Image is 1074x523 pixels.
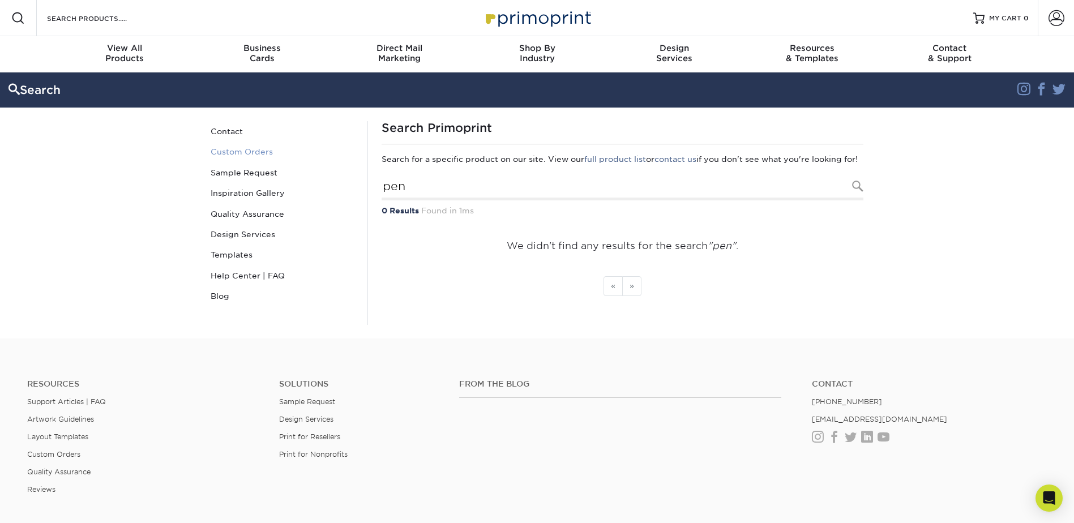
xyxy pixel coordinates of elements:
[743,36,881,72] a: Resources& Templates
[3,488,96,519] iframe: Google Customer Reviews
[606,43,743,53] span: Design
[279,397,335,406] a: Sample Request
[331,36,468,72] a: Direct MailMarketing
[27,468,91,476] a: Quality Assurance
[743,43,881,63] div: & Templates
[881,43,1019,63] div: & Support
[382,239,863,254] p: We didn't find any results for the search .
[206,142,359,162] a: Custom Orders
[206,224,359,245] a: Design Services
[481,6,594,30] img: Primoprint
[206,286,359,306] a: Blog
[881,43,1019,53] span: Contact
[27,397,106,406] a: Support Articles | FAQ
[27,485,55,494] a: Reviews
[468,36,606,72] a: Shop ByIndustry
[468,43,606,53] span: Shop By
[812,379,1047,389] a: Contact
[382,153,863,165] p: Search for a specific product on our site. View our or if you don't see what you're looking for!
[56,43,194,63] div: Products
[279,379,442,389] h4: Solutions
[56,36,194,72] a: View AllProducts
[331,43,468,63] div: Marketing
[1036,485,1063,512] div: Open Intercom Messenger
[584,155,646,164] a: full product list
[279,450,348,458] a: Print for Nonprofits
[331,43,468,53] span: Direct Mail
[382,174,863,200] input: Search Products...
[206,121,359,142] a: Contact
[468,43,606,63] div: Industry
[382,206,419,215] strong: 0 Results
[459,379,781,389] h4: From the Blog
[279,432,340,441] a: Print for Resellers
[708,240,736,251] em: "pen"
[989,14,1021,23] span: MY CART
[812,397,882,406] a: [PHONE_NUMBER]
[206,204,359,224] a: Quality Assurance
[382,121,863,135] h1: Search Primoprint
[881,36,1019,72] a: Contact& Support
[206,245,359,265] a: Templates
[606,43,743,63] div: Services
[279,415,333,423] a: Design Services
[421,206,474,215] span: Found in 1ms
[193,43,331,63] div: Cards
[606,36,743,72] a: DesignServices
[743,43,881,53] span: Resources
[27,379,262,389] h4: Resources
[27,432,88,441] a: Layout Templates
[56,43,194,53] span: View All
[206,183,359,203] a: Inspiration Gallery
[193,43,331,53] span: Business
[206,162,359,183] a: Sample Request
[1024,14,1029,22] span: 0
[27,415,94,423] a: Artwork Guidelines
[193,36,331,72] a: BusinessCards
[46,11,156,25] input: SEARCH PRODUCTS.....
[812,415,947,423] a: [EMAIL_ADDRESS][DOMAIN_NAME]
[27,450,80,458] a: Custom Orders
[654,155,696,164] a: contact us
[206,265,359,286] a: Help Center | FAQ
